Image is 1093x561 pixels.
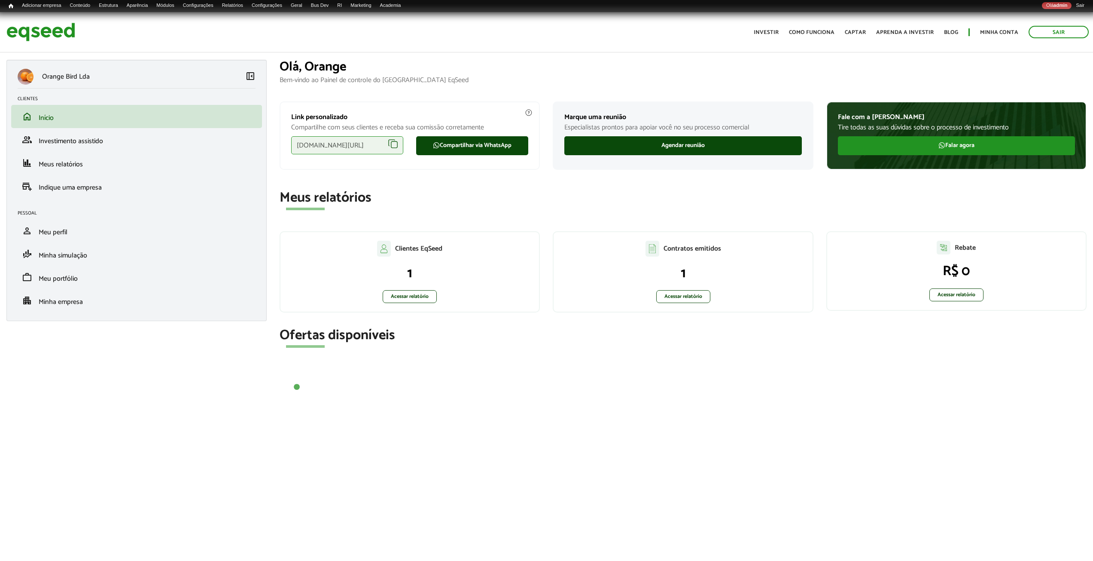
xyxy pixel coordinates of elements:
[22,181,32,191] span: add_business
[1029,26,1089,38] a: Sair
[789,30,834,35] a: Como funciona
[22,249,32,259] span: finance_mode
[42,73,90,81] p: Orange Bird Lda
[39,250,87,261] span: Minha simulação
[11,175,262,198] li: Indique uma empresa
[562,265,804,282] p: 1
[938,142,945,149] img: FaWhatsapp.svg
[39,227,67,238] span: Meu perfil
[11,266,262,289] li: Meu portfólio
[18,111,256,122] a: homeInício
[22,111,32,122] span: home
[937,241,950,254] img: agent-relatorio.svg
[18,2,66,9] a: Adicionar empresa
[22,226,32,236] span: person
[280,328,1087,343] h2: Ofertas disponíveis
[333,2,346,9] a: RI
[656,290,710,303] a: Acessar relatório
[39,182,102,193] span: Indique uma empresa
[289,265,530,282] p: 1
[1072,2,1089,9] a: Sair
[1042,2,1072,9] a: Oláadmin
[838,123,1075,132] p: Tire todas as suas dúvidas sobre o processo de investimento
[18,135,256,145] a: groupInvestimento assistido
[94,2,122,9] a: Estrutura
[645,241,659,257] img: agent-contratos.svg
[291,123,528,132] p: Compartilhe com seus clientes e receba sua comissão corretamente
[754,30,779,35] a: Investir
[18,249,256,259] a: finance_modeMinha simulação
[39,159,83,170] span: Meus relatórios
[247,2,286,9] a: Configurações
[307,2,333,9] a: Bus Dev
[245,71,256,83] a: Colapsar menu
[291,113,528,121] p: Link personalizado
[18,181,256,191] a: add_businessIndique uma empresa
[845,30,866,35] a: Captar
[18,272,256,282] a: workMeu portfólio
[18,226,256,236] a: personMeu perfil
[564,123,801,132] p: Especialistas prontos para apoiar você no seu processo comercial
[929,288,983,301] a: Acessar relatório
[525,109,533,116] img: agent-meulink-info2.svg
[292,383,301,392] button: 1 of 0
[4,2,18,10] a: Início
[377,241,391,256] img: agent-clientes.svg
[11,219,262,242] li: Meu perfil
[346,2,375,9] a: Marketing
[876,30,934,35] a: Aprenda a investir
[376,2,405,9] a: Academia
[286,2,307,9] a: Geral
[433,142,440,149] img: FaWhatsapp.svg
[39,273,78,285] span: Meu portfólio
[664,245,721,253] p: Contratos emitidos
[218,2,247,9] a: Relatórios
[245,71,256,81] span: left_panel_close
[11,289,262,312] li: Minha empresa
[416,136,528,155] a: Compartilhar via WhatsApp
[18,158,256,168] a: financeMeus relatórios
[66,2,95,9] a: Conteúdo
[280,60,1087,74] h1: Olá, Orange
[564,136,801,155] a: Agendar reunião
[22,272,32,282] span: work
[1053,3,1067,8] strong: admin
[383,290,437,303] a: Acessar relatório
[564,113,801,121] p: Marque uma reunião
[18,96,262,101] h2: Clientes
[11,128,262,151] li: Investimento assistido
[11,151,262,175] li: Meus relatórios
[39,135,103,147] span: Investimento assistido
[6,21,75,43] img: EqSeed
[838,136,1075,155] a: Falar agora
[838,113,1075,121] p: Fale com a [PERSON_NAME]
[122,2,152,9] a: Aparência
[18,295,256,306] a: apartmentMinha empresa
[836,263,1077,279] p: R$ 0
[179,2,218,9] a: Configurações
[39,112,54,124] span: Início
[280,76,1087,84] p: Bem-vindo ao Painel de controle do [GEOGRAPHIC_DATA] EqSeed
[39,296,83,308] span: Minha empresa
[152,2,179,9] a: Módulos
[955,244,976,252] p: Rebate
[22,135,32,145] span: group
[9,3,13,9] span: Início
[980,30,1018,35] a: Minha conta
[18,211,262,216] h2: Pessoal
[280,190,1087,205] h2: Meus relatórios
[944,30,958,35] a: Blog
[291,136,403,154] div: [DOMAIN_NAME][URL]
[11,105,262,128] li: Início
[22,295,32,306] span: apartment
[22,158,32,168] span: finance
[11,242,262,266] li: Minha simulação
[395,245,442,253] p: Clientes EqSeed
